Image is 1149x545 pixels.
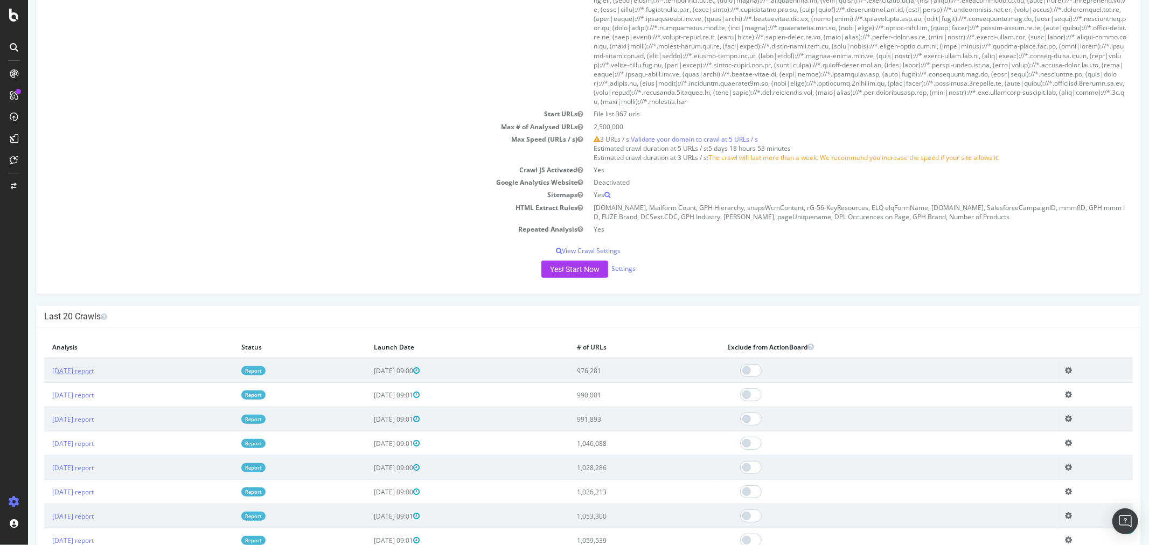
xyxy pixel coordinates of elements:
td: Deactivated [561,176,1105,188]
a: [DATE] report [24,439,66,448]
td: 1,053,300 [541,504,691,528]
span: [DATE] 09:01 [346,390,392,400]
td: File list 367 urls [561,108,1105,120]
p: View Crawl Settings [16,246,1105,255]
div: Open Intercom Messenger [1112,508,1138,534]
span: [DATE] 09:01 [346,512,392,521]
th: Exclude from ActionBoard [691,336,1029,358]
td: 1,028,286 [541,456,691,480]
td: Max Speed (URLs / s) [16,133,561,164]
span: 5 days 18 hours 53 minutes [681,144,763,153]
a: Validate your domain to crawl at 5 URLs / s [603,135,730,144]
td: [DOMAIN_NAME], Mailform Count, GPH Hierarchy, snapsWcmContent, rG-56-KeyResources, ELQ elqFormNam... [561,201,1105,223]
a: Report [213,463,238,472]
a: [DATE] report [24,366,66,375]
td: 3 URLs / s: Estimated crawl duration at 5 URLs / s: Estimated crawl duration at 3 URLs / s: [561,133,1105,164]
td: Yes [561,164,1105,176]
span: [DATE] 09:00 [346,463,392,472]
a: Report [213,487,238,497]
td: Google Analytics Website [16,176,561,188]
span: The crawl will last more than a week. We recommend you increase the speed if your site allows it. [681,153,972,162]
a: Report [213,366,238,375]
span: [DATE] 09:00 [346,366,392,375]
a: [DATE] report [24,512,66,521]
th: Analysis [16,336,205,358]
a: Report [213,390,238,400]
td: HTML Extract Rules [16,201,561,223]
td: Sitemaps [16,188,561,201]
td: 1,026,213 [541,480,691,504]
td: 991,893 [541,407,691,431]
td: Repeated Analysis [16,223,561,235]
a: Report [213,536,238,545]
td: 990,001 [541,383,691,407]
a: [DATE] report [24,415,66,424]
th: Launch Date [338,336,541,358]
td: Crawl JS Activated [16,164,561,176]
a: [DATE] report [24,536,66,545]
span: [DATE] 09:01 [346,536,392,545]
td: Max # of Analysed URLs [16,121,561,133]
td: Yes [561,223,1105,235]
td: Start URLs [16,108,561,120]
th: Status [205,336,338,358]
a: [DATE] report [24,487,66,497]
a: [DATE] report [24,463,66,472]
span: [DATE] 09:01 [346,415,392,424]
td: 976,281 [541,358,691,383]
span: [DATE] 09:01 [346,439,392,448]
a: Report [213,415,238,424]
td: 2,500,000 [561,121,1105,133]
span: [DATE] 09:00 [346,487,392,497]
td: Yes [561,188,1105,201]
a: [DATE] report [24,390,66,400]
td: 1,046,088 [541,431,691,456]
th: # of URLs [541,336,691,358]
h4: Last 20 Crawls [16,311,1105,322]
a: Report [213,512,238,521]
a: Settings [583,264,608,273]
button: Yes! Start Now [513,261,580,278]
a: Report [213,439,238,448]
